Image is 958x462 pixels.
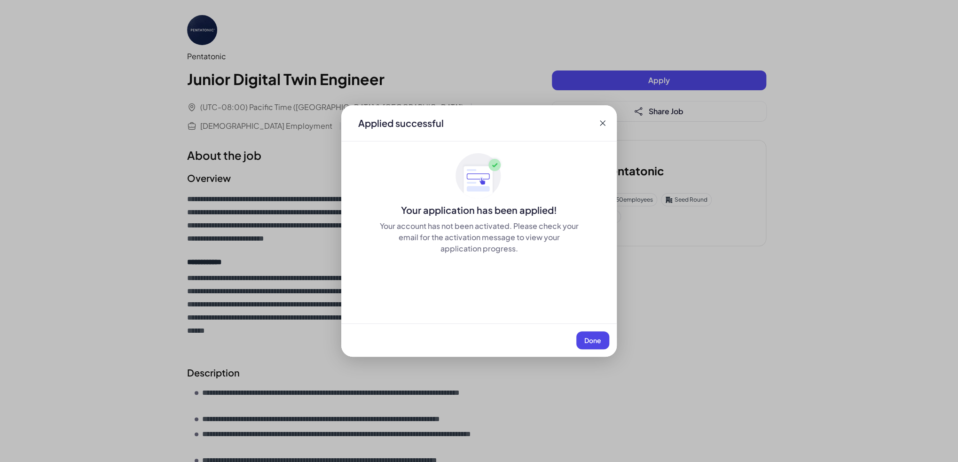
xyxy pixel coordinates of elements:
[358,117,444,130] div: Applied successful
[379,220,579,254] div: Your account has not been activated. Please check your email for the activation message to view y...
[584,336,601,345] span: Done
[341,204,617,217] div: Your application has been applied!
[455,153,503,200] img: ApplyedMaskGroup3.svg
[576,331,609,349] button: Done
